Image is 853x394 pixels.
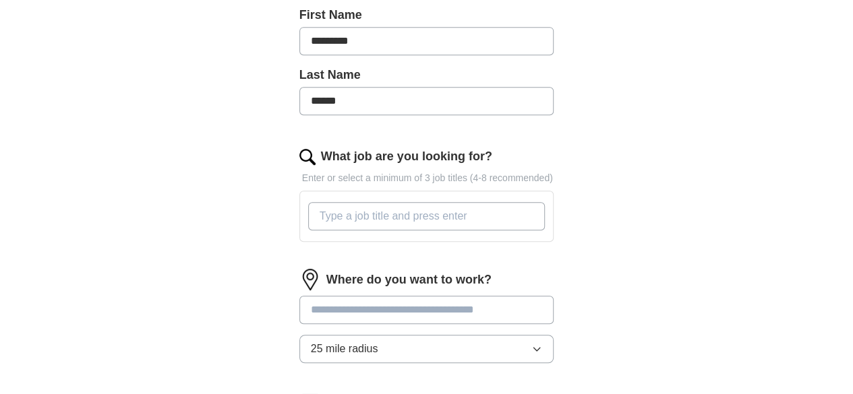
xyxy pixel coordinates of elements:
[311,341,378,357] span: 25 mile radius
[308,202,546,230] input: Type a job title and press enter
[299,335,554,363] button: 25 mile radius
[321,147,492,166] label: What job are you looking for?
[299,269,321,290] img: location.png
[326,271,492,289] label: Where do you want to work?
[299,6,554,24] label: First Name
[299,149,316,165] img: search.png
[299,171,554,185] p: Enter or select a minimum of 3 job titles (4-8 recommended)
[299,66,554,84] label: Last Name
